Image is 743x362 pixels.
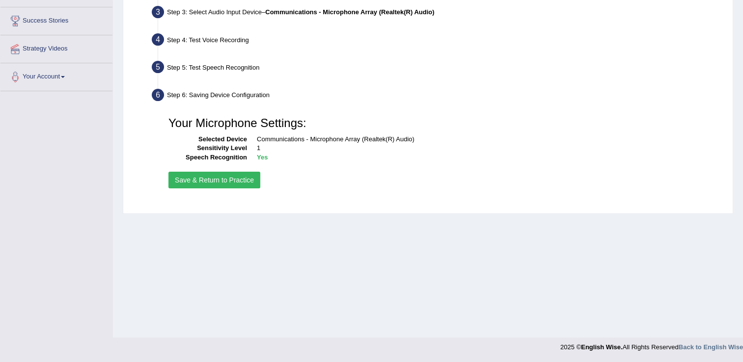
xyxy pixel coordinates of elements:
div: Step 3: Select Audio Input Device [147,3,728,25]
dt: Selected Device [168,135,247,144]
div: 2025 © All Rights Reserved [560,337,743,352]
b: Communications - Microphone Array (Realtek(R) Audio) [265,8,434,16]
dd: Communications - Microphone Array (Realtek(R) Audio) [257,135,717,144]
div: Step 6: Saving Device Configuration [147,86,728,107]
a: Your Account [0,63,112,88]
b: Yes [257,154,268,161]
div: Step 5: Test Speech Recognition [147,58,728,79]
span: – [262,8,435,16]
strong: English Wise. [581,343,622,351]
a: Strategy Videos [0,35,112,60]
dt: Sensitivity Level [168,144,247,153]
h3: Your Microphone Settings: [168,117,717,129]
button: Save & Return to Practice [168,172,260,188]
dd: 1 [257,144,717,153]
div: Step 4: Test Voice Recording [147,30,728,52]
a: Success Stories [0,7,112,32]
dt: Speech Recognition [168,153,247,162]
a: Back to English Wise [679,343,743,351]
